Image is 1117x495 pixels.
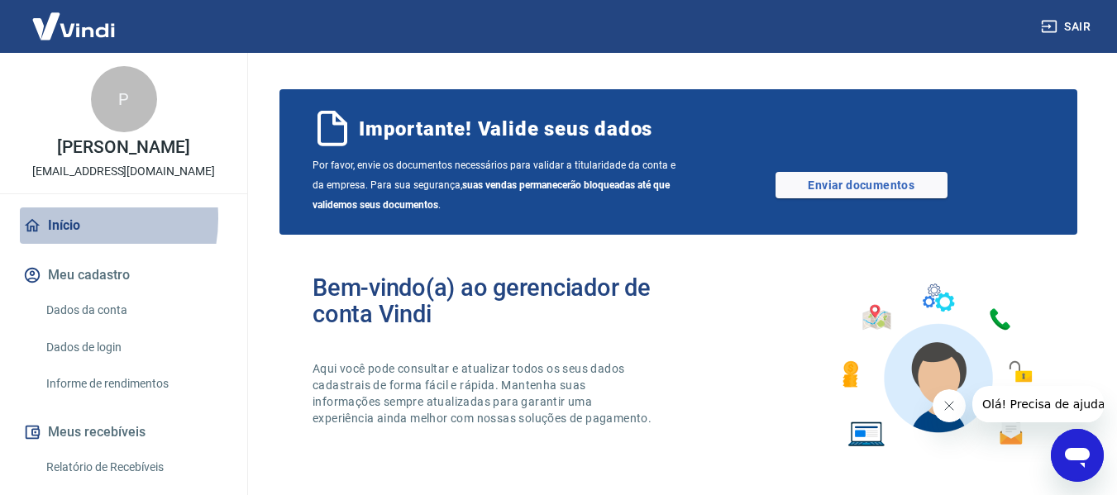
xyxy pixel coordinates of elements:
[828,274,1044,457] img: Imagem de um avatar masculino com diversos icones exemplificando as funcionalidades do gerenciado...
[313,155,679,215] span: Por favor, envie os documentos necessários para validar a titularidade da conta e da empresa. Par...
[20,257,227,293] button: Meu cadastro
[10,12,139,25] span: Olá! Precisa de ajuda?
[40,367,227,401] a: Informe de rendimentos
[91,66,157,132] div: P
[20,1,127,51] img: Vindi
[776,172,948,198] a: Enviar documentos
[57,139,189,156] p: [PERSON_NAME]
[40,293,227,327] a: Dados da conta
[933,389,966,422] iframe: Fechar mensagem
[20,414,227,450] button: Meus recebíveis
[313,360,655,426] p: Aqui você pode consultar e atualizar todos os seus dados cadastrais de forma fácil e rápida. Mant...
[313,274,679,327] h2: Bem-vindo(a) ao gerenciador de conta Vindi
[32,163,215,180] p: [EMAIL_ADDRESS][DOMAIN_NAME]
[40,450,227,484] a: Relatório de Recebíveis
[20,207,227,244] a: Início
[313,179,670,211] b: suas vendas permanecerão bloqueadas até que validemos seus documentos
[1051,429,1104,482] iframe: Botão para abrir a janela de mensagens
[972,386,1104,422] iframe: Mensagem da empresa
[40,331,227,364] a: Dados de login
[359,116,652,142] span: Importante! Valide seus dados
[1038,12,1097,42] button: Sair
